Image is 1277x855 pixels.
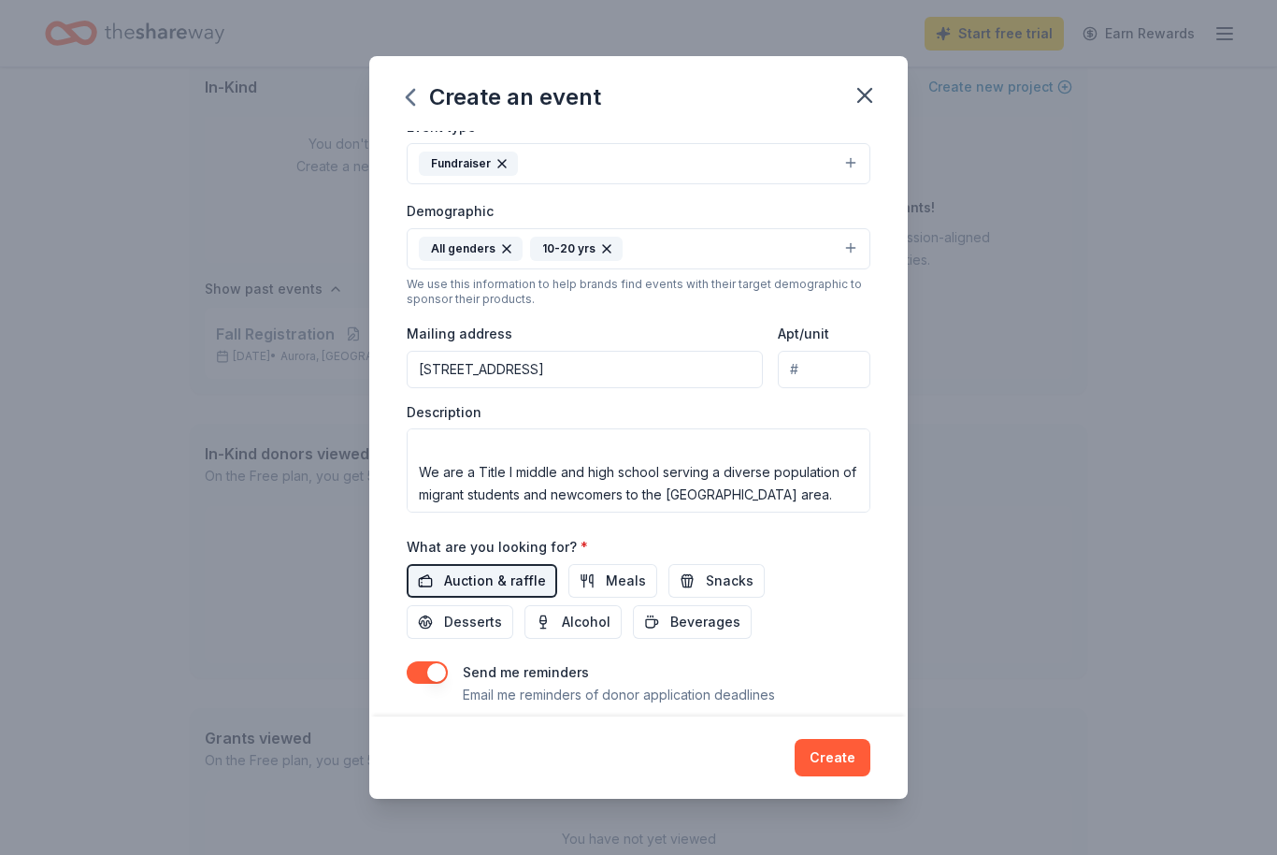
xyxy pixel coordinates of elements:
[419,237,523,261] div: All genders
[407,351,763,388] input: Enter a US address
[606,570,646,592] span: Meals
[407,605,513,639] button: Desserts
[795,739,870,776] button: Create
[407,202,494,221] label: Demographic
[407,538,588,557] label: What are you looking for?
[778,325,829,343] label: Apt/unit
[407,228,870,269] button: All genders10-20 yrs
[706,570,753,592] span: Snacks
[407,325,512,343] label: Mailing address
[407,403,481,422] label: Description
[463,664,589,680] label: Send me reminders
[407,564,557,598] button: Auction & raffle
[407,82,601,112] div: Create an event
[633,605,752,639] button: Beverages
[568,564,657,598] button: Meals
[524,605,622,639] button: Alcohol
[407,277,870,307] div: We use this information to help brands find events with their target demographic to sponsor their...
[444,570,546,592] span: Auction & raffle
[670,611,740,633] span: Beverages
[419,152,518,176] div: Fundraiser
[562,611,610,633] span: Alcohol
[463,684,775,706] p: Email me reminders of donor application deadlines
[668,564,765,598] button: Snacks
[444,611,502,633] span: Desserts
[407,428,870,513] textarea: We are trying to gather classroom school supplies or donations to purchase school supplies. We ar...
[530,237,623,261] div: 10-20 yrs
[407,143,870,184] button: Fundraiser
[778,351,870,388] input: #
